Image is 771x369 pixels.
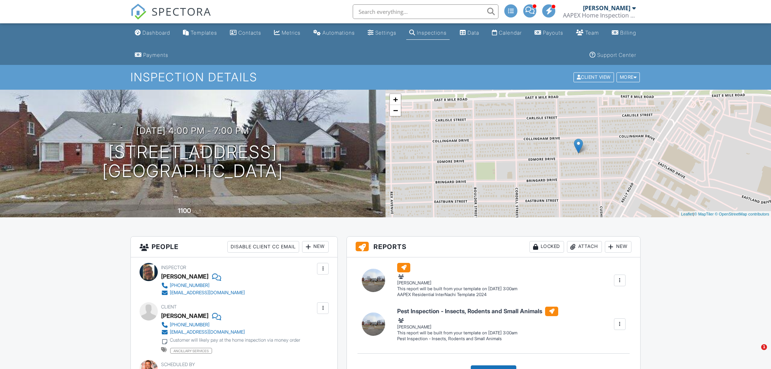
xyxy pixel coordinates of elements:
a: Payouts [532,26,566,40]
div: [EMAIL_ADDRESS][DOMAIN_NAME] [170,329,245,335]
div: Support Center [597,52,636,58]
a: Settings [365,26,399,40]
a: Support Center [587,48,639,62]
div: Metrics [282,30,301,36]
span: 1 [761,344,767,350]
span: Inspector [161,265,186,270]
a: © OpenStreetMap contributors [715,212,769,216]
div: New [302,241,329,253]
a: Metrics [271,26,304,40]
div: Attach [567,241,602,253]
div: Payouts [543,30,563,36]
div: Pest Inspection - Insects, Rodents and Small Animals [397,336,558,342]
div: Dashboard [142,30,170,36]
a: [EMAIL_ADDRESS][DOMAIN_NAME] [161,329,300,336]
h1: Inspection Details [130,71,641,83]
h6: Pest Inspection - Insects, Rodents and Small Animals [397,307,558,316]
a: Billing [609,26,639,40]
a: [EMAIL_ADDRESS][DOMAIN_NAME] [161,289,245,296]
div: Inspections [417,30,447,36]
div: This report will be built from your template on [DATE] 3:00am [397,330,558,336]
div: This report will be built from your template on [DATE] 3:00am [397,286,517,292]
div: New [605,241,631,253]
div: Data [467,30,479,36]
div: More [617,73,640,82]
iframe: Intercom live chat [746,344,764,362]
div: Payments [143,52,168,58]
span: ancillary services [170,348,212,354]
a: Leaflet [681,212,693,216]
div: Disable Client CC Email [227,241,299,253]
div: [PERSON_NAME] [161,310,208,321]
span: SPECTORA [152,4,211,19]
span: Scheduled By [161,362,195,367]
a: Payments [132,48,171,62]
h3: Reports [347,237,640,257]
div: AAPEX Residential InterNachi Template 2024 [397,292,517,298]
h1: [STREET_ADDRESS] [GEOGRAPHIC_DATA] [102,143,283,181]
a: [PHONE_NUMBER] [161,282,245,289]
div: Client View [574,73,614,82]
a: © MapTiler [694,212,714,216]
div: [EMAIL_ADDRESS][DOMAIN_NAME] [170,290,245,296]
div: Settings [375,30,396,36]
div: Contacts [238,30,261,36]
a: Zoom in [390,94,401,105]
div: [PERSON_NAME] [161,271,208,282]
div: Automations [322,30,355,36]
div: Locked [529,241,564,253]
a: Data [457,26,482,40]
div: AAPEX Home Inspection Services [563,12,636,19]
a: Zoom out [390,105,401,116]
div: Templates [191,30,217,36]
a: Dashboard [132,26,173,40]
div: | [679,211,771,217]
div: Team [585,30,599,36]
div: 1100 [178,207,191,214]
a: Client View [573,74,616,79]
div: Billing [620,30,636,36]
h3: People [131,237,337,257]
a: SPECTORA [130,10,211,25]
img: The Best Home Inspection Software - Spectora [130,4,146,20]
div: Calendar [499,30,522,36]
div: Customer will likely pay at the home inspection via money order [170,337,300,343]
h3: [DATE] 4:00 pm - 7:00 pm [136,126,249,136]
a: Automations (Advanced) [310,26,358,40]
div: [PERSON_NAME] [397,273,517,286]
span: Client [161,304,177,310]
a: Templates [180,26,220,40]
span: sq. ft. [192,209,202,214]
div: [PHONE_NUMBER] [170,322,210,328]
a: Contacts [227,26,264,40]
input: Search everything... [353,4,498,19]
div: [PERSON_NAME] [583,4,630,12]
div: [PERSON_NAME] [397,317,558,330]
a: Calendar [489,26,525,40]
a: Team [573,26,602,40]
a: Inspections [406,26,450,40]
div: [PHONE_NUMBER] [170,283,210,288]
a: [PHONE_NUMBER] [161,321,300,329]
